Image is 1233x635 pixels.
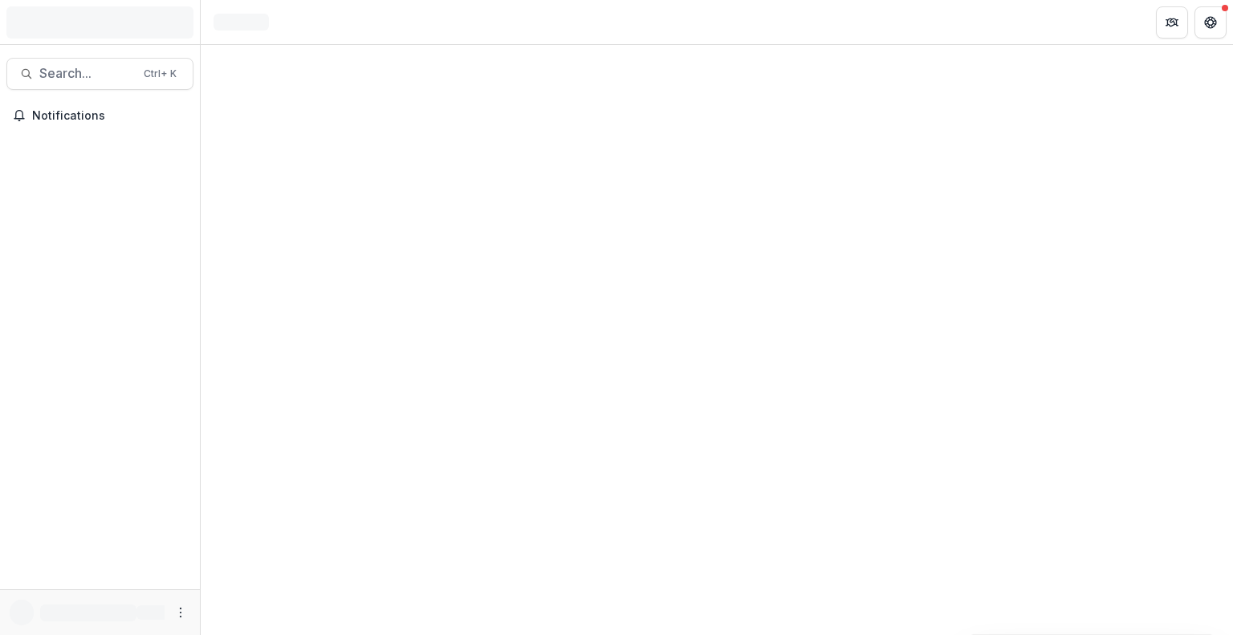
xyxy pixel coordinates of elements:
[207,10,275,34] nav: breadcrumb
[1156,6,1188,39] button: Partners
[39,66,134,81] span: Search...
[6,103,193,128] button: Notifications
[1194,6,1227,39] button: Get Help
[171,603,190,622] button: More
[140,65,180,83] div: Ctrl + K
[6,58,193,90] button: Search...
[32,109,187,123] span: Notifications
